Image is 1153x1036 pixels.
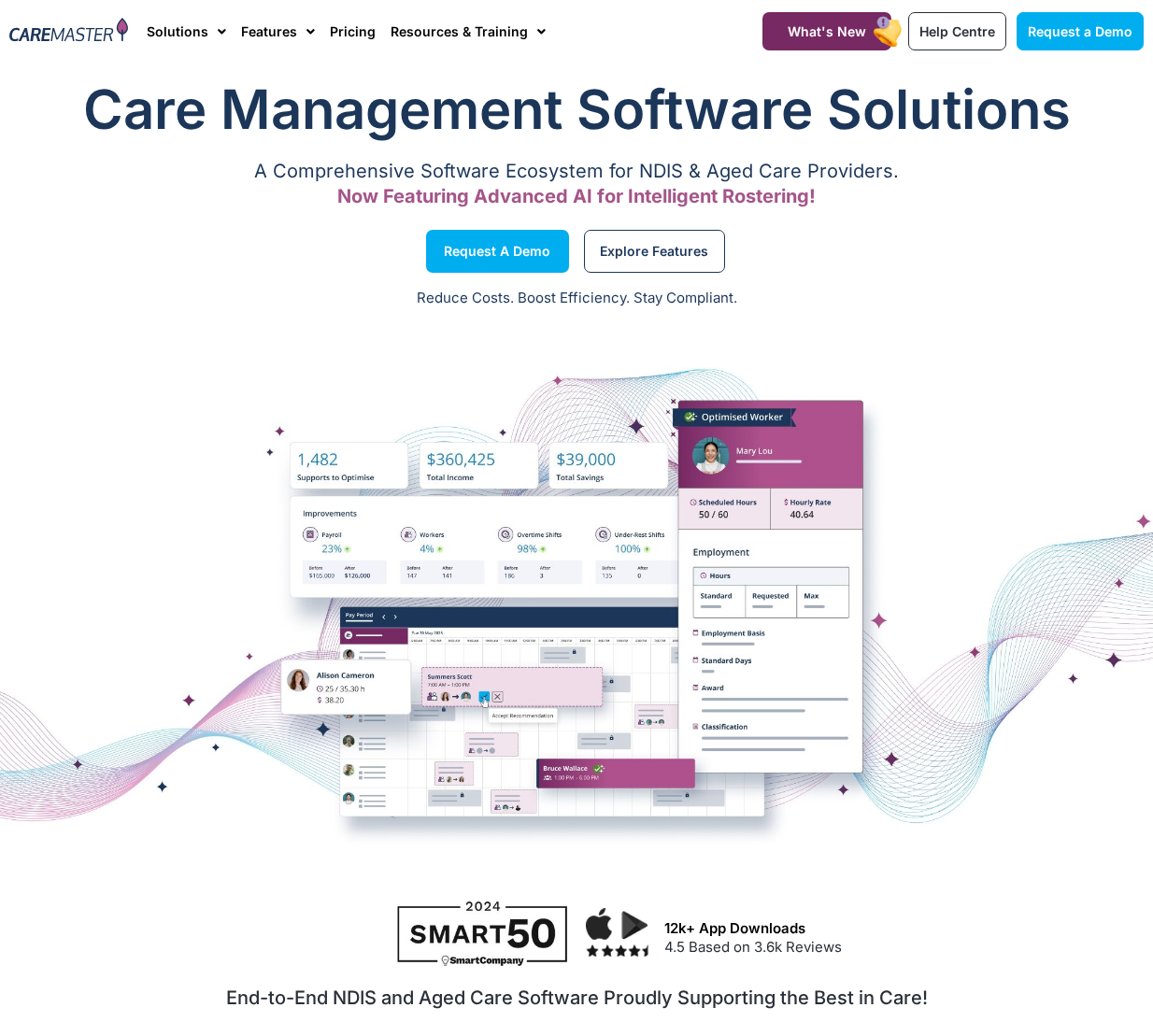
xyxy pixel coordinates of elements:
[444,247,550,256] span: Request a Demo
[919,23,995,39] span: Help Centre
[664,920,1134,937] h3: 12k+ App Downloads
[664,937,1134,958] p: 4.5 Based on 3.6k Reviews
[762,12,891,50] a: What's New
[600,247,708,256] span: Explore Features
[788,23,866,39] span: What's New
[11,288,1142,309] p: Reduce Costs. Boost Efficiency. Stay Compliant.
[9,165,1144,177] p: A Comprehensive Software Ecosystem for NDIS & Aged Care Providers.
[9,18,128,44] img: CareMaster Logo
[908,12,1006,50] a: Help Centre
[337,185,816,207] span: Now Featuring Advanced AI for Intelligent Rostering!
[9,72,1144,147] h1: Care Management Software Solutions
[21,986,1132,1009] h2: End-to-End NDIS and Aged Care Software Proudly Supporting the Best in Care!
[426,230,569,273] a: Request a Demo
[1017,12,1144,50] a: Request a Demo
[1028,23,1132,39] span: Request a Demo
[584,230,725,273] a: Explore Features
